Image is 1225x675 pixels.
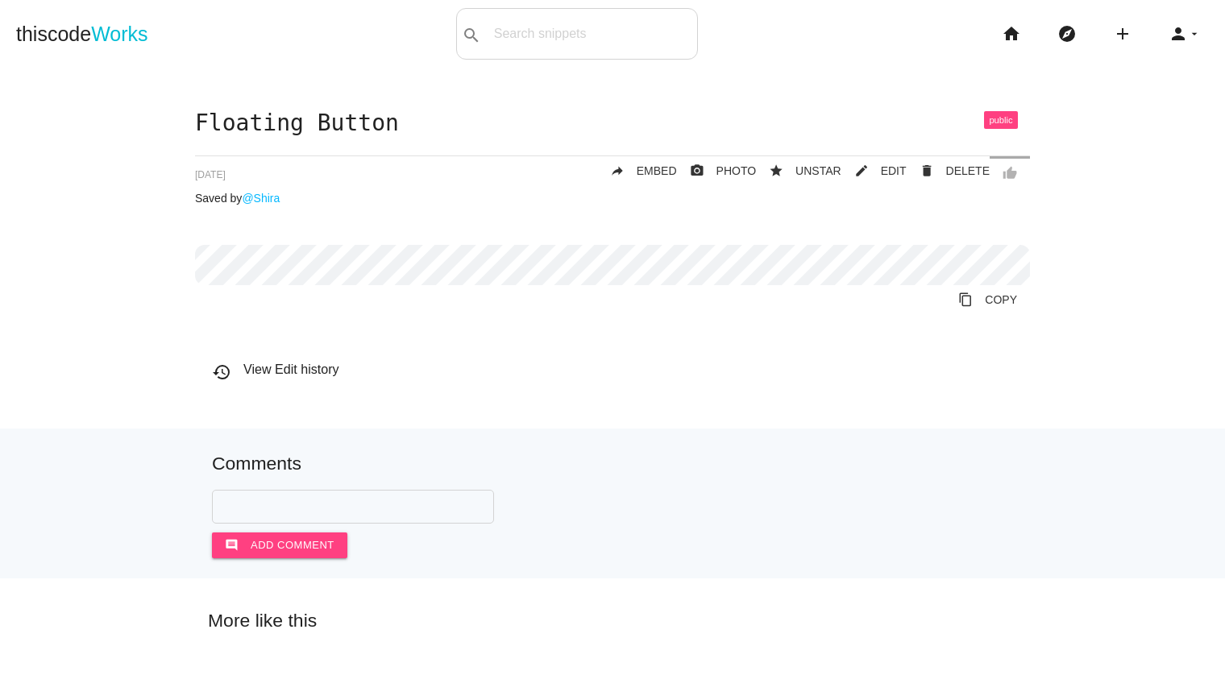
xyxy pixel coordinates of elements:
input: Search snippets [486,17,697,51]
i: person [1169,8,1188,60]
i: star [769,156,783,185]
h5: More like this [184,611,1041,631]
span: [DATE] [195,169,226,180]
span: Works [91,23,147,45]
span: PHOTO [716,164,757,177]
button: search [457,9,486,59]
h5: Comments [212,453,1013,474]
i: add [1113,8,1132,60]
i: mode_edit [854,156,869,185]
span: EDIT [881,164,907,177]
i: delete [920,156,934,185]
i: arrow_drop_down [1188,8,1201,60]
i: content_copy [958,285,973,314]
a: thiscodeWorks [16,8,148,60]
i: search [462,10,481,61]
h6: View Edit history [212,362,1030,377]
a: Copy to Clipboard [945,285,1030,314]
a: photo_cameraPHOTO [677,156,757,185]
h1: Floating Button [195,111,1030,136]
i: photo_camera [690,156,704,185]
i: reply [610,156,625,185]
span: UNSTAR [795,164,841,177]
p: Saved by [195,192,1030,205]
a: @Shira [242,192,280,205]
span: DELETE [946,164,990,177]
button: commentAdd comment [212,532,347,558]
span: EMBED [637,164,677,177]
i: history [212,362,231,382]
i: home [1002,8,1021,60]
a: replyEMBED [597,156,677,185]
i: explore [1057,8,1077,60]
button: starUNSTAR [756,156,841,185]
a: mode_editEDIT [841,156,907,185]
a: Delete Post [907,156,990,185]
i: comment [225,532,239,558]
